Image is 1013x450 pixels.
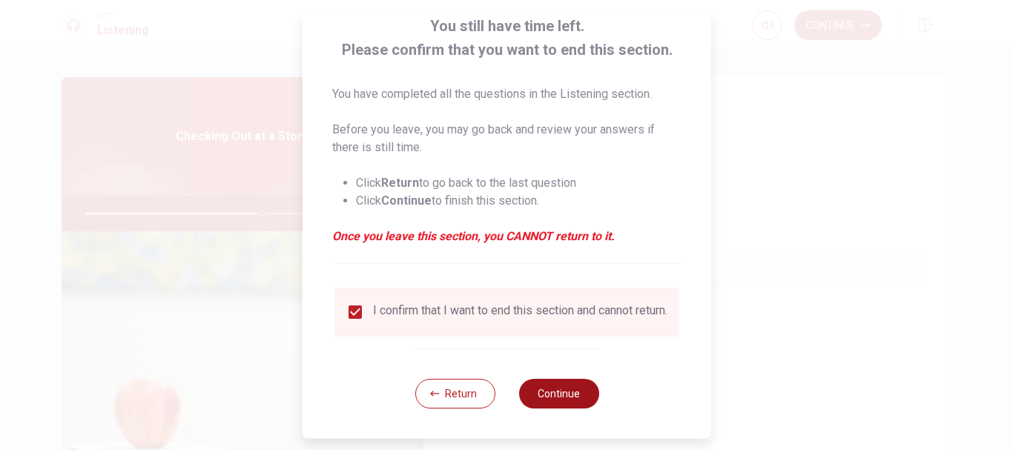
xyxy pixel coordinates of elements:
[332,121,682,156] p: Before you leave, you may go back and review your answers if there is still time.
[332,228,682,245] em: Once you leave this section, you CANNOT return to it.
[415,379,495,408] button: Return
[332,85,682,103] p: You have completed all the questions in the Listening section.
[356,192,682,210] li: Click to finish this section.
[518,379,598,408] button: Continue
[381,176,419,190] strong: Return
[381,193,432,208] strong: Continue
[356,174,682,192] li: Click to go back to the last question
[373,303,667,321] div: I confirm that I want to end this section and cannot return.
[332,14,682,62] span: You still have time left. Please confirm that you want to end this section.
